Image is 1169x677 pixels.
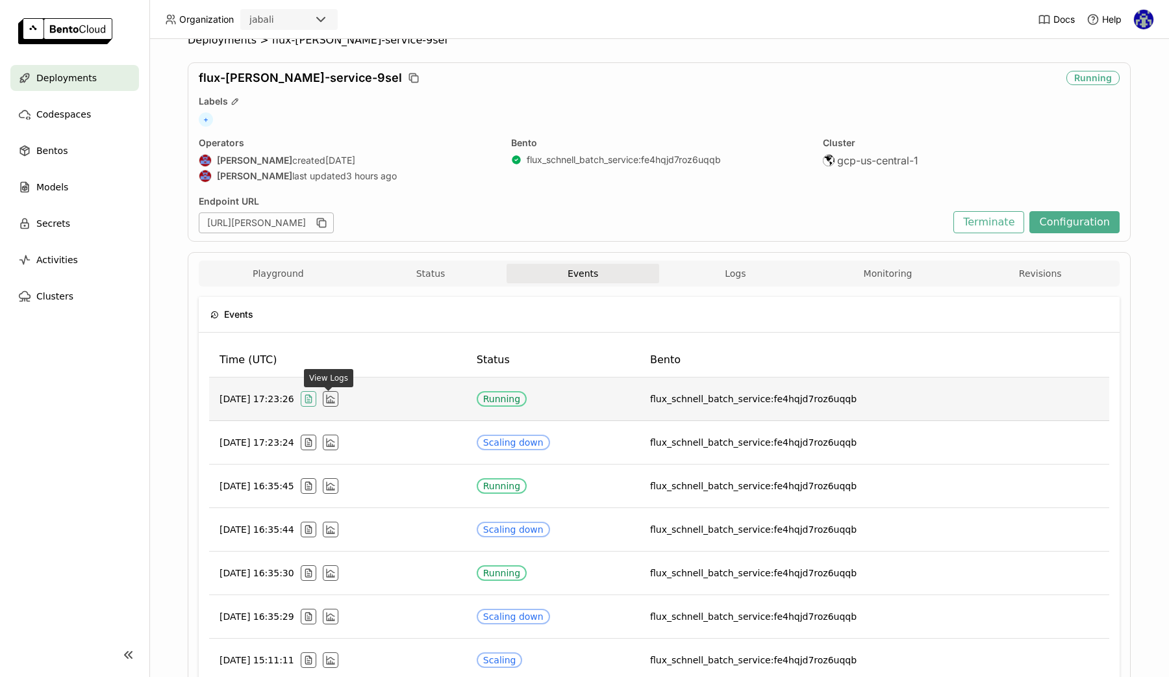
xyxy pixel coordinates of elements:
span: flux_schnell_batch_service:fe4hqjd7roz6uqqb [650,568,857,578]
span: [DATE] [325,155,355,166]
div: Scaling down [483,611,544,622]
a: Docs [1038,13,1075,26]
span: flux_schnell_batch_service:fe4hqjd7roz6uqqb [650,481,857,491]
span: flux-[PERSON_NAME]-service-9sel [272,34,447,47]
div: [DATE] 16:35:45 [220,478,456,494]
img: Jhonatan Oliveira [199,155,211,166]
a: Secrets [10,211,139,236]
div: [DATE] 16:35:44 [220,522,456,537]
strong: [PERSON_NAME] [217,170,292,182]
div: last updated [199,170,496,183]
div: [DATE] 17:23:26 [220,391,456,407]
div: [DATE] 16:35:29 [220,609,456,624]
span: Events [224,307,253,322]
th: Status [466,343,640,377]
th: Time (UTC) [209,343,466,377]
div: Scaling down [483,437,544,448]
a: Clusters [10,283,139,309]
span: > [257,34,272,47]
button: Events [507,264,659,283]
div: Cluster [823,137,1120,149]
div: Operators [199,137,496,149]
button: Status [355,264,507,283]
button: Configuration [1029,211,1120,233]
div: Running [483,394,520,404]
button: Playground [202,264,355,283]
div: Running [483,568,520,578]
span: flux-[PERSON_NAME]-service-9sel [199,71,402,85]
span: Deployments [36,70,97,86]
span: Bentos [36,143,68,159]
span: flux_schnell_batch_service:fe4hqjd7roz6uqqb [650,655,857,665]
span: Logs [725,268,746,279]
a: Models [10,174,139,200]
div: [DATE] 16:35:30 [220,565,456,581]
div: Bento [511,137,808,149]
span: flux_schnell_batch_service:fe4hqjd7roz6uqqb [650,394,857,404]
nav: Breadcrumbs navigation [188,34,1131,47]
button: Terminate [953,211,1024,233]
span: Models [36,179,68,195]
span: Activities [36,252,78,268]
a: Codespaces [10,101,139,127]
th: Bento [640,343,1071,377]
div: Endpoint URL [199,196,947,207]
button: Monitoring [812,264,964,283]
span: 3 hours ago [346,170,397,182]
div: Running [1066,71,1120,85]
div: Scaling down [483,524,544,535]
button: Revisions [964,264,1116,283]
span: flux_schnell_batch_service:fe4hqjd7roz6uqqb [650,437,857,448]
a: Bentos [10,138,139,164]
a: Activities [10,247,139,273]
div: [URL][PERSON_NAME] [199,212,334,233]
span: Clusters [36,288,73,304]
span: + [199,112,213,127]
div: [DATE] 17:23:24 [220,435,456,450]
div: Running [483,481,520,491]
div: jabali [249,13,274,26]
span: flux_schnell_batch_service:fe4hqjd7roz6uqqb [650,611,857,622]
span: Docs [1053,14,1075,25]
img: logo [18,18,112,44]
span: Codespaces [36,107,91,122]
img: Jhonatan Oliveira [199,170,211,182]
div: View Logs [304,369,353,387]
input: Selected jabali. [275,14,277,27]
a: flux_schnell_batch_service:fe4hqjd7roz6uqqb [527,154,721,166]
span: Help [1102,14,1122,25]
strong: [PERSON_NAME] [217,155,292,166]
a: Deployments [10,65,139,91]
span: Secrets [36,216,70,231]
img: Fernando Silveira [1134,10,1153,29]
span: Organization [179,14,234,25]
div: Help [1087,13,1122,26]
div: [DATE] 15:11:11 [220,652,456,668]
div: Labels [199,96,1120,107]
span: gcp-us-central-1 [837,154,918,167]
div: Scaling [483,655,516,665]
div: created [199,154,496,167]
span: flux_schnell_batch_service:fe4hqjd7roz6uqqb [650,524,857,535]
span: Deployments [188,34,257,47]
